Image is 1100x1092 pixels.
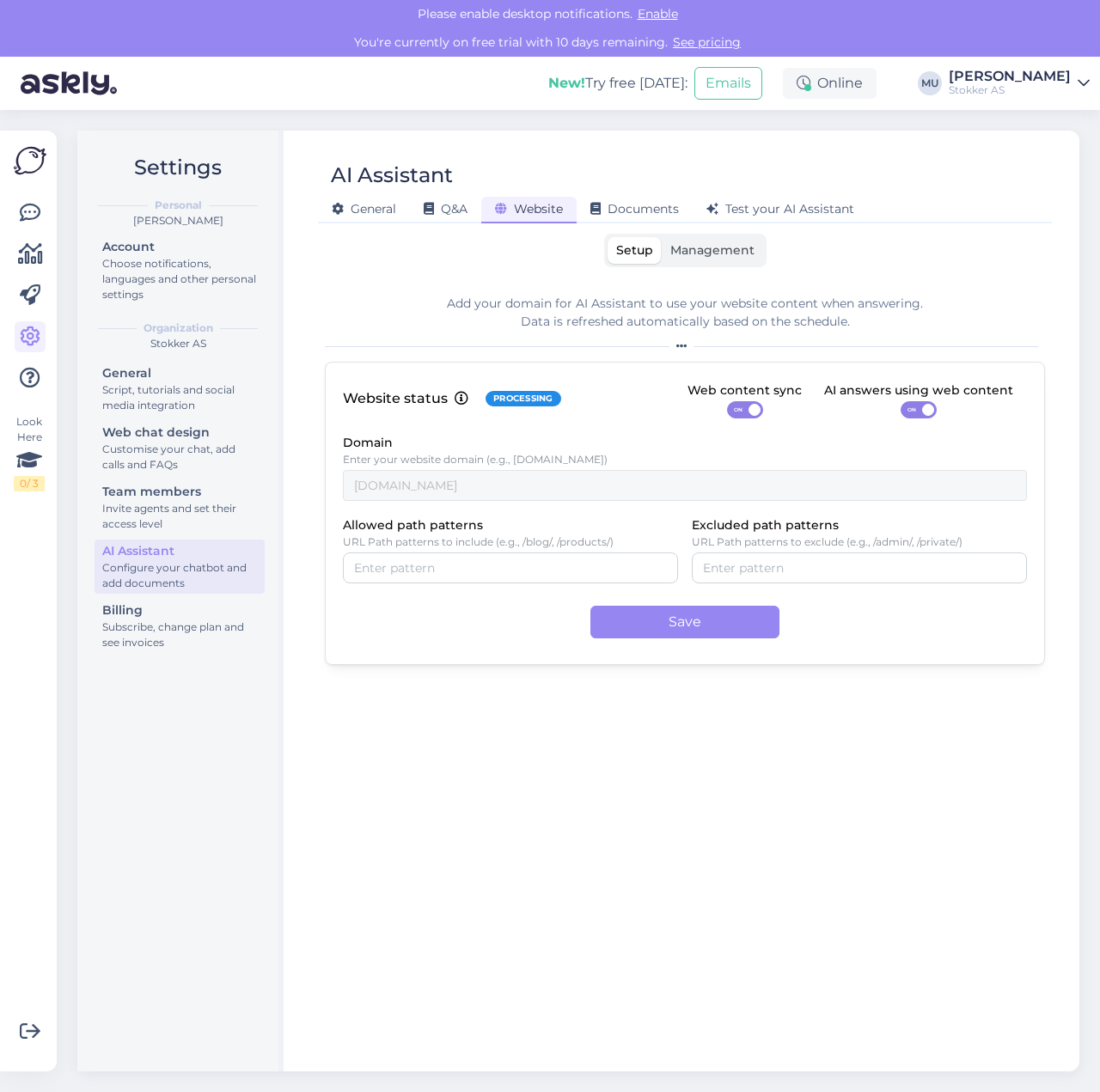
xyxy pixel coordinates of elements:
[95,480,265,534] a: Team membersInvite agents and set their access level
[95,540,265,594] a: AI AssistantConfigure your chatbot and add documents
[102,619,257,650] div: Subscribe, change plan and see invoices
[949,70,1090,97] a: [PERSON_NAME]Stokker AS
[918,71,942,95] div: MU
[91,213,265,229] div: [PERSON_NAME]
[343,516,483,535] label: Allowed path patterns
[728,402,749,418] span: ON
[102,601,257,619] div: Billing
[14,476,45,491] div: 0 / 3
[354,558,667,577] input: Enter pattern
[493,392,553,406] span: Processing
[155,198,202,213] b: Personal
[331,159,453,192] div: AI Assistant
[548,75,585,91] b: New!
[102,483,257,501] div: Team members
[343,434,393,453] label: Domain
[590,201,679,217] span: Documents
[14,144,46,177] img: Askly Logo
[706,201,854,217] span: Test your AI Assistant
[102,238,257,256] div: Account
[343,536,678,548] p: URL Path patterns to include (e.g., /blog/, /products/)
[343,470,1027,501] input: example.com
[102,542,257,560] div: AI Assistant
[949,70,1071,83] div: [PERSON_NAME]
[102,424,257,442] div: Web chat design
[694,67,762,100] button: Emails
[343,454,1027,466] p: Enter your website domain (e.g., [DOMAIN_NAME])
[91,336,265,351] div: Stokker AS
[668,34,746,50] a: See pricing
[102,364,257,382] div: General
[949,83,1071,97] div: Stokker AS
[95,599,265,653] a: BillingSubscribe, change plan and see invoices
[91,151,265,184] h2: Settings
[670,242,755,258] span: Management
[783,68,877,99] div: Online
[144,320,213,336] b: Organization
[548,73,687,94] div: Try free [DATE]:
[14,414,45,491] div: Look Here
[616,242,653,258] span: Setup
[95,235,265,305] a: AccountChoose notifications, languages and other personal settings
[692,536,1027,548] p: URL Path patterns to exclude (e.g., /admin/, /private/)
[102,256,257,302] div: Choose notifications, languages and other personal settings
[692,516,839,535] label: Excluded path patterns
[102,442,257,473] div: Customise your chat, add calls and FAQs
[824,381,1013,400] div: AI answers using web content
[102,501,257,532] div: Invite agents and set their access level
[901,402,922,418] span: ON
[424,201,467,217] span: Q&A
[95,362,265,416] a: GeneralScript, tutorials and social media integration
[102,560,257,591] div: Configure your chatbot and add documents
[102,382,257,413] div: Script, tutorials and social media integration
[325,295,1045,331] div: Add your domain for AI Assistant to use your website content when answering. Data is refreshed au...
[495,201,563,217] span: Website
[332,201,396,217] span: General
[687,381,802,400] div: Web content sync
[590,606,779,638] button: Save
[95,421,265,475] a: Web chat designCustomise your chat, add calls and FAQs
[632,6,683,21] span: Enable
[343,388,448,410] p: Website status
[703,558,1016,577] input: Enter pattern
